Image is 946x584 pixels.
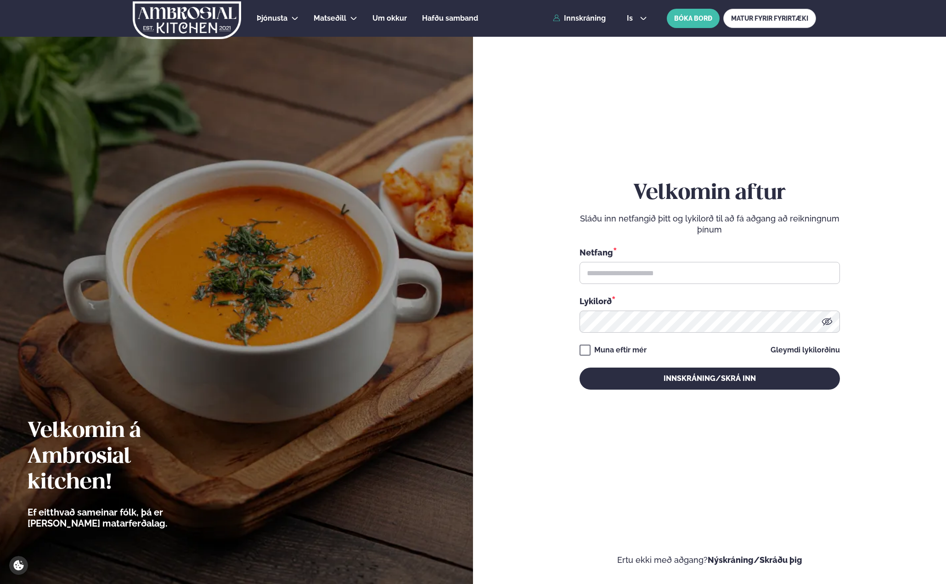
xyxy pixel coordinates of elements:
[501,555,918,566] p: Ertu ekki með aðgang?
[314,14,346,23] span: Matseðill
[580,295,840,307] div: Lykilorð
[667,9,720,28] button: BÓKA BORÐ
[422,13,478,24] a: Hafðu samband
[580,213,840,235] p: Sláðu inn netfangið þitt og lykilorð til að fá aðgang að reikningnum þínum
[771,346,840,354] a: Gleymdi lykilorðinu
[580,368,840,390] button: Innskráning/Skrá inn
[372,13,407,24] a: Um okkur
[257,13,287,24] a: Þjónusta
[372,14,407,23] span: Um okkur
[708,555,802,565] a: Nýskráning/Skráðu þig
[28,419,218,496] h2: Velkomin á Ambrosial kitchen!
[619,15,654,22] button: is
[580,246,840,258] div: Netfang
[28,507,218,529] p: Ef eitthvað sameinar fólk, þá er [PERSON_NAME] matarferðalag.
[723,9,816,28] a: MATUR FYRIR FYRIRTÆKI
[314,13,346,24] a: Matseðill
[553,14,606,23] a: Innskráning
[422,14,478,23] span: Hafðu samband
[580,181,840,206] h2: Velkomin aftur
[627,15,636,22] span: is
[132,1,242,39] img: logo
[9,556,28,575] a: Cookie settings
[257,14,287,23] span: Þjónusta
